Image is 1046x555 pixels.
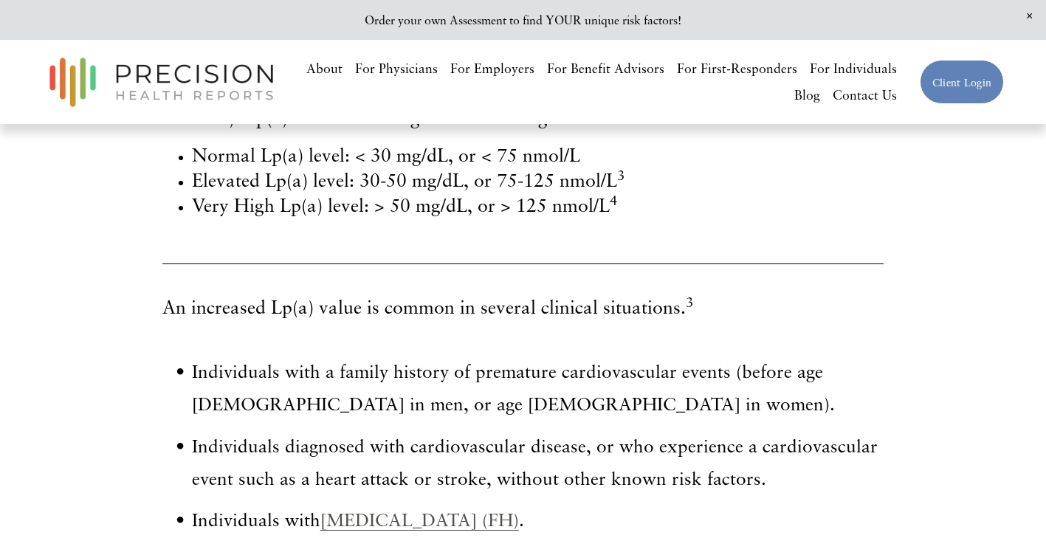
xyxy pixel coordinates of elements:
[920,60,1004,105] a: Client Login
[192,355,884,420] p: Individuals with a family history of premature cardiovascular events (before age [DEMOGRAPHIC_DAT...
[547,56,664,82] a: For Benefit Advisors
[355,56,438,82] a: For Physicians
[833,82,897,108] a: Contact Us
[192,169,624,191] span: Elevated Lp(a) level: 30-50 mg/dL, or 75-125 nmol/L
[162,296,693,318] span: An increased Lp(a) value is common in several clinical situations.
[192,430,884,494] p: Individuals diagnosed with cardiovascular disease, or who experience a cardiovascular event such ...
[794,82,820,108] a: Blog
[617,167,624,183] sup: 3
[192,194,617,216] span: Very High Lp(a) level: > 50 mg/dL, or > 125 nmol/L
[192,503,884,536] p: Individuals with .
[610,192,617,208] sup: 4
[450,56,534,82] a: For Employers
[677,56,797,82] a: For First-Responders
[810,56,897,82] a: For Individuals
[306,56,343,82] a: About
[162,81,816,128] span: Lp(a) are reported in different units, either mg/dL or nmol/L (the preferred unit of measure). Lp...
[42,51,281,114] img: Precision Health Reports
[192,144,580,166] span: Normal Lp(a) level: < 30 mg/dL, or < 75 nmol/L
[686,294,693,310] sup: 3
[972,484,1046,555] iframe: Chat Widget
[320,509,519,531] a: [MEDICAL_DATA] (FH)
